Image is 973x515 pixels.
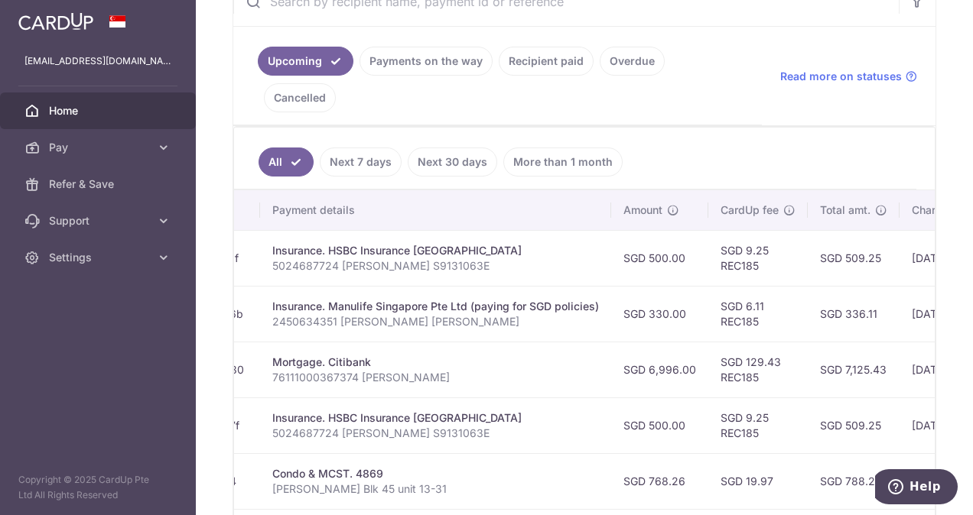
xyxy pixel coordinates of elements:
span: CardUp fee [721,202,779,218]
span: Support [49,213,150,228]
p: [EMAIL_ADDRESS][DOMAIN_NAME] [24,53,171,69]
td: SGD 7,125.43 [808,342,900,397]
td: SGD 500.00 [611,230,708,286]
td: SGD 129.43 REC185 [708,342,808,397]
td: SGD 9.25 REC185 [708,397,808,453]
td: SGD 788.23 [808,453,900,509]
img: CardUp [18,12,93,31]
span: Home [49,103,150,118]
a: Read more on statuses [780,69,917,84]
td: SGD 500.00 [611,397,708,453]
div: Insurance. HSBC Insurance [GEOGRAPHIC_DATA] [272,243,599,258]
td: SGD 6,996.00 [611,342,708,397]
p: 5024687724 [PERSON_NAME] S9131063E [272,258,599,274]
a: Recipient paid [499,47,594,76]
td: SGD 19.97 [708,453,808,509]
td: SGD 509.25 [808,230,900,286]
td: SGD 336.11 [808,286,900,342]
a: More than 1 month [503,147,623,177]
div: Condo & MCST. 4869 [272,466,599,481]
th: Payment details [260,190,611,230]
p: 76111000367374 [PERSON_NAME] [272,370,599,385]
a: Overdue [600,47,665,76]
a: Next 7 days [320,147,402,177]
a: Upcoming [258,47,353,76]
span: Total amt. [820,202,870,218]
span: Read more on statuses [780,69,902,84]
span: Pay [49,140,150,155]
p: [PERSON_NAME] Blk 45 unit 13-31 [272,481,599,497]
a: Cancelled [264,83,336,112]
p: 5024687724 [PERSON_NAME] S9131063E [272,426,599,441]
a: Payments on the way [360,47,493,76]
div: Insurance. HSBC Insurance [GEOGRAPHIC_DATA] [272,410,599,426]
span: Amount [623,202,662,218]
iframe: Opens a widget where you can find more information [875,469,958,507]
a: All [259,147,314,177]
a: Next 30 days [408,147,497,177]
td: SGD 509.25 [808,397,900,453]
div: Insurance. Manulife Singapore Pte Ltd (paying for SGD policies) [272,299,599,314]
span: Refer & Save [49,177,150,192]
td: SGD 9.25 REC185 [708,230,808,286]
p: 2450634351 [PERSON_NAME] [PERSON_NAME] [272,314,599,329]
td: SGD 768.26 [611,453,708,509]
td: SGD 6.11 REC185 [708,286,808,342]
span: Settings [49,250,150,265]
div: Mortgage. Citibank [272,355,599,370]
td: SGD 330.00 [611,286,708,342]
